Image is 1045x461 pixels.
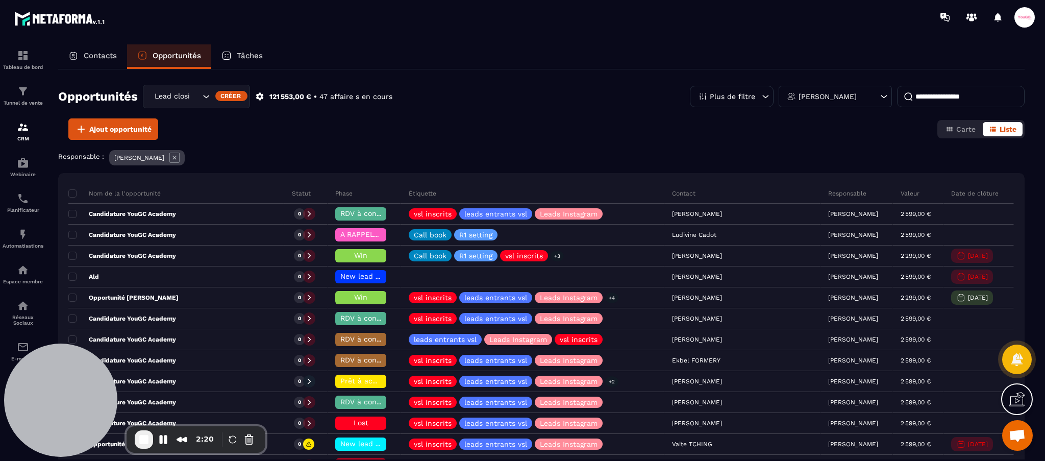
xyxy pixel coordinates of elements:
p: R1 setting [459,252,492,259]
p: [PERSON_NAME] [799,93,857,100]
p: Candidature YouGC Academy [68,398,176,406]
img: formation [17,85,29,98]
span: RDV à confimer ❓ [340,209,406,217]
p: Opportunités [153,51,201,60]
p: 2 599,00 € [901,315,931,322]
p: vsl inscrits [414,294,452,301]
p: Candidature YouGC Academy [68,231,176,239]
p: Webinaire [3,172,43,177]
p: E-mailing [3,356,43,361]
p: Leads Instagram [540,210,598,217]
p: [PERSON_NAME] [114,154,164,161]
p: Responsable : [58,153,104,160]
span: Prêt à acheter 🎰 [340,377,403,385]
p: 0 [298,420,301,427]
p: Opportunité [PERSON_NAME] [68,294,179,302]
p: [PERSON_NAME] [828,252,878,259]
p: 2 599,00 € [901,273,931,280]
p: 2 599,00 € [901,378,931,385]
p: Candidature YouGC Academy [68,252,176,260]
p: [PERSON_NAME] [828,357,878,364]
p: Statut [292,189,311,198]
a: emailemailE-mailing [3,333,43,369]
p: Leads Instagram [540,294,598,301]
p: Comptabilité [3,392,43,397]
p: Candidature YouGC Academy [68,314,176,323]
img: social-network [17,300,29,312]
p: 0 [298,378,301,385]
span: Carte [956,125,976,133]
a: Tâches [211,44,273,69]
p: leads entrants vsl [414,336,477,343]
span: Liste [1000,125,1016,133]
p: Tunnel de vente [3,100,43,106]
p: Candidature YouGC Academy [68,210,176,218]
p: 2 599,00 € [901,210,931,217]
p: leads entrants vsl [464,357,527,364]
p: Leads Instagram [540,420,598,427]
p: 0 [298,231,301,238]
img: automations [17,157,29,169]
p: Étiquette [409,189,436,198]
p: 47 affaire s en cours [319,92,392,102]
span: RDV à conf. A RAPPELER [340,356,426,364]
p: Leads Instagram [540,357,598,364]
a: formationformationCRM [3,113,43,149]
span: Lead closing [152,91,190,102]
p: Candidature YouGC Academy [68,419,176,427]
p: leads entrants vsl [464,210,527,217]
p: vsl inscrits [505,252,543,259]
img: email [17,341,29,353]
p: [PERSON_NAME] [828,210,878,217]
p: Ald [68,273,99,281]
p: 0 [298,399,301,406]
p: Réseaux Sociaux [3,314,43,326]
img: logo [14,9,106,28]
p: CRM [3,136,43,141]
p: Contact [672,189,695,198]
p: 2 299,00 € [901,252,931,259]
img: formation [17,121,29,133]
a: formationformationTableau de bord [3,42,43,78]
p: leads entrants vsl [464,420,527,427]
img: formation [17,50,29,62]
p: 2 599,00 € [901,357,931,364]
p: vsl inscrits [414,315,452,322]
p: [PERSON_NAME] [828,273,878,280]
a: Contacts [58,44,127,69]
p: 121 553,00 € [269,92,311,102]
p: vsl inscrits [414,357,452,364]
p: 0 [298,294,301,301]
a: Ouvrir le chat [1002,420,1033,451]
p: 2 599,00 € [901,399,931,406]
p: Tableau de bord [3,64,43,70]
p: [PERSON_NAME] [828,441,878,448]
a: Opportunités [127,44,211,69]
button: Liste [983,122,1023,136]
a: automationsautomationsWebinaire [3,149,43,185]
p: Responsable [828,189,866,198]
p: [DATE] [968,294,988,301]
p: Leads Instagram [540,441,598,448]
p: 0 [298,252,301,259]
p: 2 599,00 € [901,441,931,448]
p: Espace membre [3,279,43,284]
span: Ajout opportunité [89,124,152,134]
p: Leads Instagram [540,378,598,385]
p: Opportunité Vaite TCHING [68,440,167,448]
p: Call book [414,231,446,238]
button: Ajout opportunité [68,118,158,140]
p: leads entrants vsl [464,315,527,322]
span: New lead à RAPPELER 📞 [340,440,430,448]
p: Tâches [237,51,263,60]
p: Phase [335,189,353,198]
p: Automatisations [3,243,43,249]
p: Candidature YouGC Academy [68,335,176,344]
p: vsl inscrits [560,336,598,343]
p: [DATE] [968,273,988,280]
p: [PERSON_NAME] [828,315,878,322]
p: vsl inscrits [414,210,452,217]
p: [PERSON_NAME] [828,399,878,406]
p: • [314,92,317,102]
p: [PERSON_NAME] [828,420,878,427]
